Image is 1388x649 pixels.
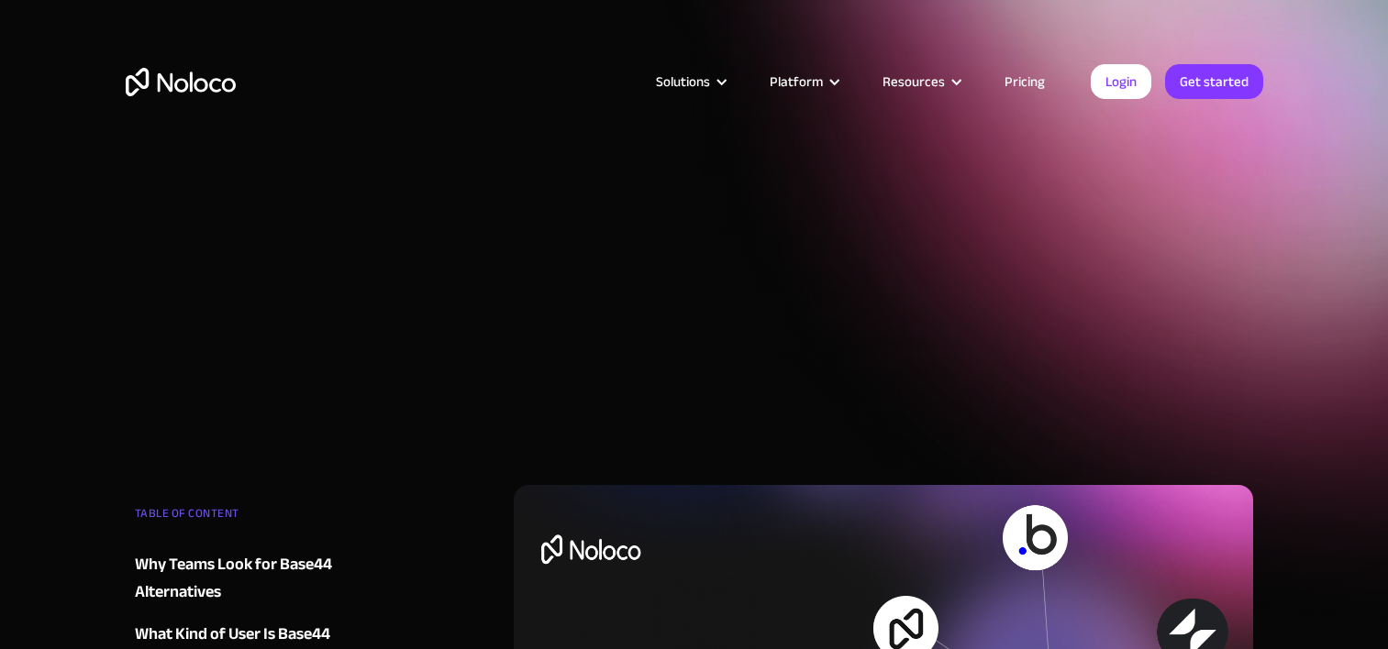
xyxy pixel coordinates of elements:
div: Solutions [656,70,710,93]
div: Resources [860,70,982,93]
div: Platform [747,70,860,93]
a: home [126,68,236,96]
a: Pricing [982,70,1068,93]
a: Login [1091,64,1151,99]
div: Resources [883,70,945,93]
div: Solutions [633,70,747,93]
a: Why Teams Look for Base44 Alternatives [135,551,357,606]
a: Get started [1165,64,1263,99]
div: Platform [770,70,823,93]
div: TABLE OF CONTENT [135,500,357,536]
